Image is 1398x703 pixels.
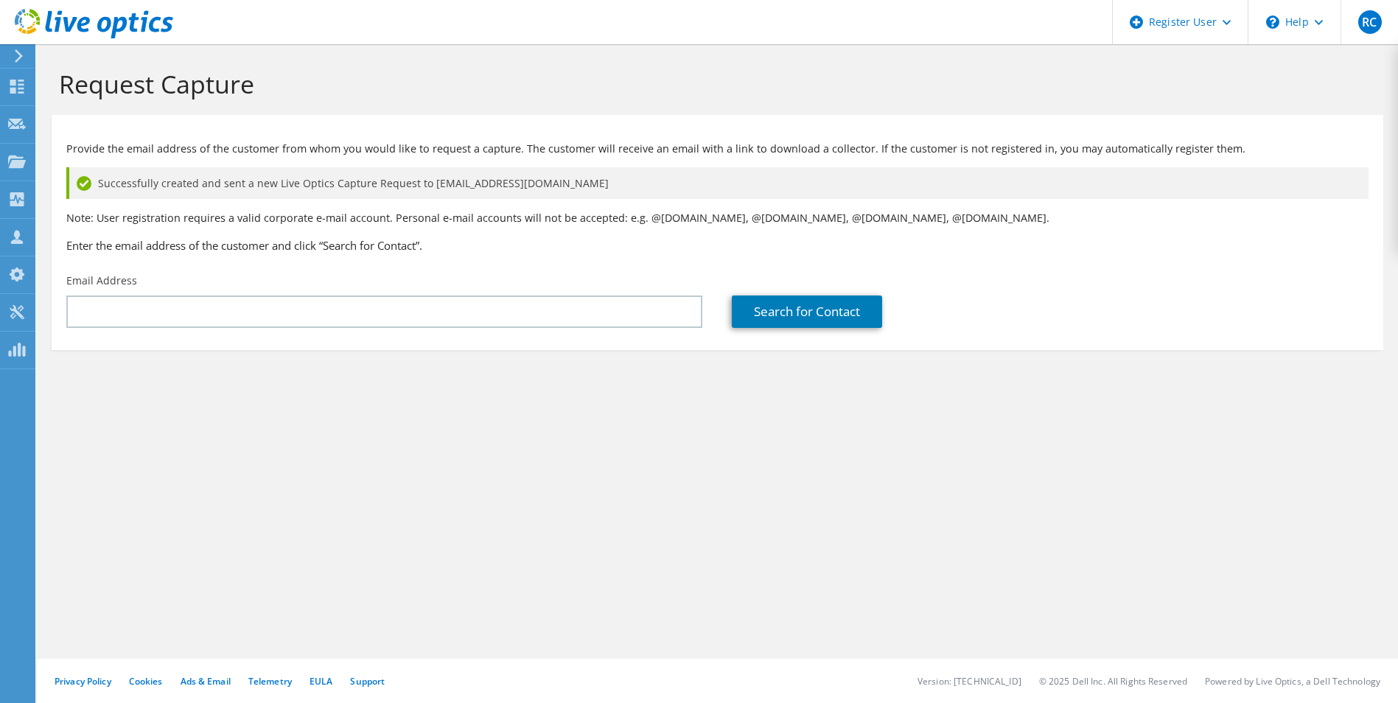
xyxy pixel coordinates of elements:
[350,675,385,688] a: Support
[248,675,292,688] a: Telemetry
[66,237,1369,253] h3: Enter the email address of the customer and click “Search for Contact”.
[59,69,1369,99] h1: Request Capture
[129,675,163,688] a: Cookies
[1266,15,1279,29] svg: \n
[55,675,111,688] a: Privacy Policy
[918,675,1021,688] li: Version: [TECHNICAL_ID]
[66,210,1369,226] p: Note: User registration requires a valid corporate e-mail account. Personal e-mail accounts will ...
[732,295,882,328] a: Search for Contact
[1039,675,1187,688] li: © 2025 Dell Inc. All Rights Reserved
[66,273,137,288] label: Email Address
[1358,10,1382,34] span: RC
[310,675,332,688] a: EULA
[1205,675,1380,688] li: Powered by Live Optics, a Dell Technology
[66,141,1369,157] p: Provide the email address of the customer from whom you would like to request a capture. The cust...
[98,175,609,192] span: Successfully created and sent a new Live Optics Capture Request to [EMAIL_ADDRESS][DOMAIN_NAME]
[181,675,231,688] a: Ads & Email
